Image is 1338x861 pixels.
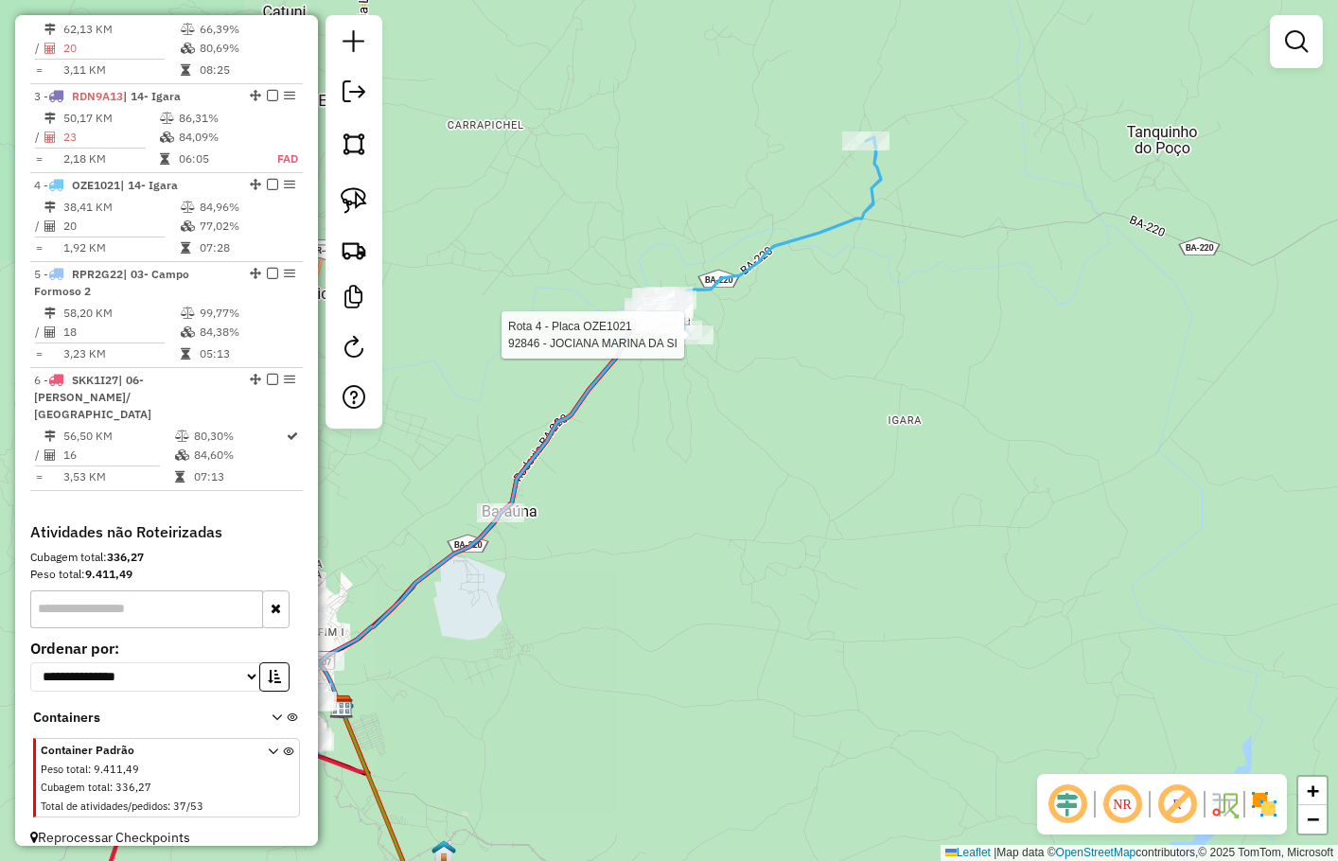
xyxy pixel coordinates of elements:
[44,113,56,124] i: Distância Total
[62,198,180,217] td: 38,41 KM
[110,781,113,794] span: :
[178,109,256,128] td: 86,31%
[44,430,56,442] i: Distância Total
[1277,23,1315,61] a: Exibir filtros
[62,344,180,363] td: 3,23 KM
[1307,779,1319,802] span: +
[284,90,295,101] em: Opções
[62,217,180,236] td: 20
[34,373,151,421] span: | 06- [PERSON_NAME]/ [GEOGRAPHIC_DATA]
[72,178,120,192] span: OZE1021
[284,268,295,279] em: Opções
[181,64,190,76] i: Tempo total em rota
[1298,777,1327,805] a: Zoom in
[44,24,56,35] i: Distância Total
[259,662,290,692] button: Ordem crescente
[160,132,174,143] i: % de utilização da cubagem
[199,238,294,257] td: 07:28
[41,742,245,759] span: Container Padrão
[287,430,298,442] i: Rota otimizada
[1045,782,1090,827] span: Ocultar deslocamento
[41,781,110,794] span: Cubagem total
[1298,805,1327,834] a: Zoom out
[199,20,294,39] td: 66,39%
[181,348,190,360] i: Tempo total em rota
[193,446,285,465] td: 84,60%
[199,39,294,58] td: 80,69%
[34,39,44,58] td: /
[62,39,180,58] td: 20
[199,304,294,323] td: 99,77%
[181,202,195,213] i: % de utilização do peso
[175,471,185,483] i: Tempo total em rota
[181,307,195,319] i: % de utilização do peso
[44,132,56,143] i: Total de Atividades
[181,24,195,35] i: % de utilização do peso
[62,128,159,147] td: 23
[193,427,285,446] td: 80,30%
[30,523,303,541] h4: Atividades não Roteirizadas
[34,238,44,257] td: =
[34,178,178,192] span: 4 -
[193,467,285,486] td: 07:13
[44,449,56,461] i: Total de Atividades
[34,89,181,103] span: 3 -
[34,446,44,465] td: /
[34,344,44,363] td: =
[994,846,996,859] span: |
[62,238,180,257] td: 1,92 KM
[72,89,123,103] span: RDN9A13
[335,23,373,65] a: Nova sessão e pesquisa
[30,829,190,846] span: Reprocessar Checkpoints
[341,187,367,214] img: Selecionar atividades - laço
[175,449,189,461] i: % de utilização da cubagem
[34,467,44,486] td: =
[41,763,88,776] span: Peso total
[30,637,303,659] label: Ordenar por:
[267,179,278,190] em: Finalizar rota
[160,113,174,124] i: % de utilização do peso
[267,90,278,101] em: Finalizar rota
[167,799,170,813] span: :
[199,323,294,342] td: 84,38%
[284,179,295,190] em: Opções
[250,374,261,385] em: Alterar sequência das rotas
[329,694,354,719] img: Revalle Bonfim
[62,304,180,323] td: 58,20 KM
[62,467,174,486] td: 3,53 KM
[335,278,373,321] a: Criar modelo
[72,373,118,387] span: SKK1I27
[34,128,44,147] td: /
[44,326,56,338] i: Total de Atividades
[62,446,174,465] td: 16
[181,43,195,54] i: % de utilização da cubagem
[62,149,159,168] td: 2,18 KM
[62,61,180,79] td: 3,11 KM
[181,220,195,232] i: % de utilização da cubagem
[123,89,181,103] span: | 14- Igara
[941,845,1338,861] div: Map data © contributors,© 2025 TomTom, Microsoft
[284,374,295,385] em: Opções
[199,344,294,363] td: 05:13
[256,149,299,168] td: FAD
[34,61,44,79] td: =
[1154,782,1200,827] span: Exibir rótulo
[30,549,303,566] div: Cubagem total:
[160,153,169,165] i: Tempo total em rota
[44,43,56,54] i: Total de Atividades
[62,427,174,446] td: 56,50 KM
[34,149,44,168] td: =
[341,237,367,263] img: Criar rota
[175,430,189,442] i: % de utilização do peso
[250,179,261,190] em: Alterar sequência das rotas
[1056,846,1136,859] a: OpenStreetMap
[34,267,189,298] span: | 03- Campo Formoso 2
[33,708,247,728] span: Containers
[1249,789,1279,819] img: Exibir/Ocultar setores
[335,73,373,115] a: Exportar sessão
[88,763,91,776] span: :
[199,217,294,236] td: 77,02%
[1209,789,1240,819] img: Fluxo de ruas
[44,220,56,232] i: Total de Atividades
[120,178,178,192] span: | 14- Igara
